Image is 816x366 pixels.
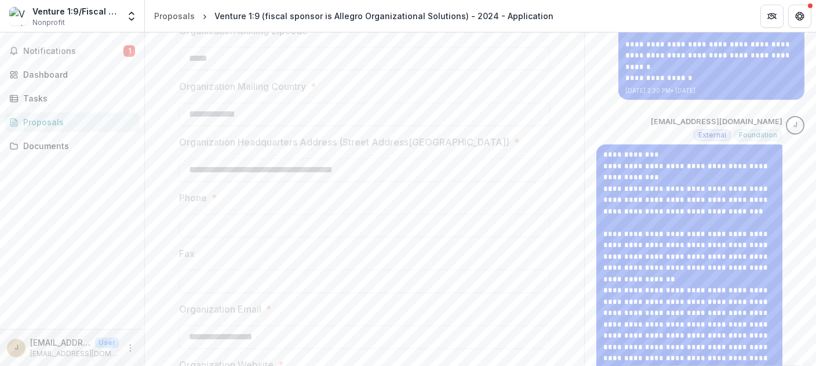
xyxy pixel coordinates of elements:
div: Documents [23,140,130,152]
div: jroe@venture19.org [14,344,19,351]
div: jcline@bolickfoundation.org [793,121,797,129]
div: Venture 1:9/Fiscal sponsor: Allegro Organizational Solutions [32,5,119,17]
button: Partners [760,5,784,28]
p: [EMAIL_ADDRESS][DOMAIN_NAME] [30,349,119,359]
div: Dashboard [23,68,130,81]
a: Dashboard [5,65,140,84]
p: User [95,338,119,348]
a: Proposals [150,8,199,24]
span: 1 [123,45,135,57]
p: [EMAIL_ADDRESS][DOMAIN_NAME] [30,336,90,349]
div: Proposals [154,10,195,22]
span: Nonprofit [32,17,65,28]
div: Tasks [23,92,130,104]
a: Documents [5,136,140,155]
span: External [698,131,726,139]
div: Venture 1:9 (fiscal sponsor is Allegro Organizational Solutions) - 2024 - Application [214,10,553,22]
span: Foundation [739,131,777,139]
a: Tasks [5,89,140,108]
span: Notifications [23,46,123,56]
button: More [123,341,137,355]
button: Notifications1 [5,42,140,60]
p: [DATE] 2:30 PM • [DATE] [625,86,797,95]
p: [EMAIL_ADDRESS][DOMAIN_NAME] [651,116,782,128]
p: Organization Headquarters Address (Street Address[GEOGRAPHIC_DATA]) [179,135,509,149]
div: Proposals [23,116,130,128]
img: Venture 1:9/Fiscal sponsor: Allegro Organizational Solutions [9,7,28,26]
button: Get Help [788,5,811,28]
p: Organization Mailing Country [179,79,306,93]
p: Fax [179,247,195,260]
p: Organization Email [179,302,261,316]
p: Phone [179,191,207,205]
nav: breadcrumb [150,8,558,24]
button: Open entity switcher [123,5,140,28]
a: Proposals [5,113,140,132]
